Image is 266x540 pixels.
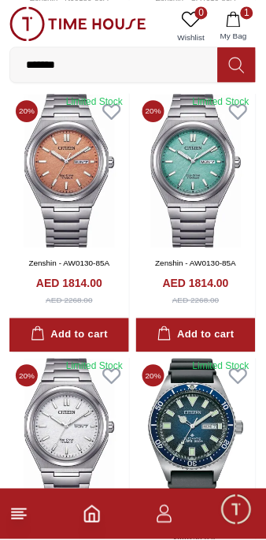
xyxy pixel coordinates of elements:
[23,362,232,434] span: Hey there! Need help finding the perfect watch? I'm here if you have any questions or need a quic...
[31,326,108,344] div: Add to cart
[195,6,208,19] span: 0
[136,94,256,248] img: Zenshin - AW0130-85A
[66,95,123,108] div: Limited Stock
[136,359,256,513] img: MECHANICAL MEN - NY0129-07L
[172,32,211,43] span: Wishlist
[172,6,211,47] a: 0Wishlist
[220,493,254,528] div: Chat Widget
[211,6,257,47] button: 1My Bag
[205,428,246,438] span: 10:00 AM
[45,10,71,37] img: Profile picture of Time House Support
[12,330,266,346] div: Time House Support
[142,100,164,122] span: 20 %
[36,275,102,291] h4: AED 1814.00
[9,318,129,352] button: Add to cart
[9,6,146,41] img: ...
[155,259,236,267] a: Zenshin - AW0130-85A
[9,359,129,513] img: Zenshin - AW0130-85A
[193,360,249,373] div: Limited Stock
[172,294,220,306] div: AED 2268.00
[163,275,229,291] h4: AED 1814.00
[28,259,109,267] a: Zenshin - AW0130-85A
[79,17,189,32] div: Time House Support
[142,365,164,387] span: 20 %
[16,365,38,387] span: 20 %
[16,100,38,122] span: 20 %
[214,30,253,42] span: My Bag
[83,505,102,524] a: Home
[136,318,256,352] button: Add to cart
[241,6,253,19] span: 1
[193,95,249,108] div: Limited Stock
[86,359,101,376] em: Blush
[46,294,93,306] div: AED 2268.00
[157,326,235,344] div: Add to cart
[66,360,123,373] div: Limited Stock
[227,8,258,39] em: Minimize
[9,94,129,248] img: Zenshin - AW0130-85A
[8,8,39,39] em: Back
